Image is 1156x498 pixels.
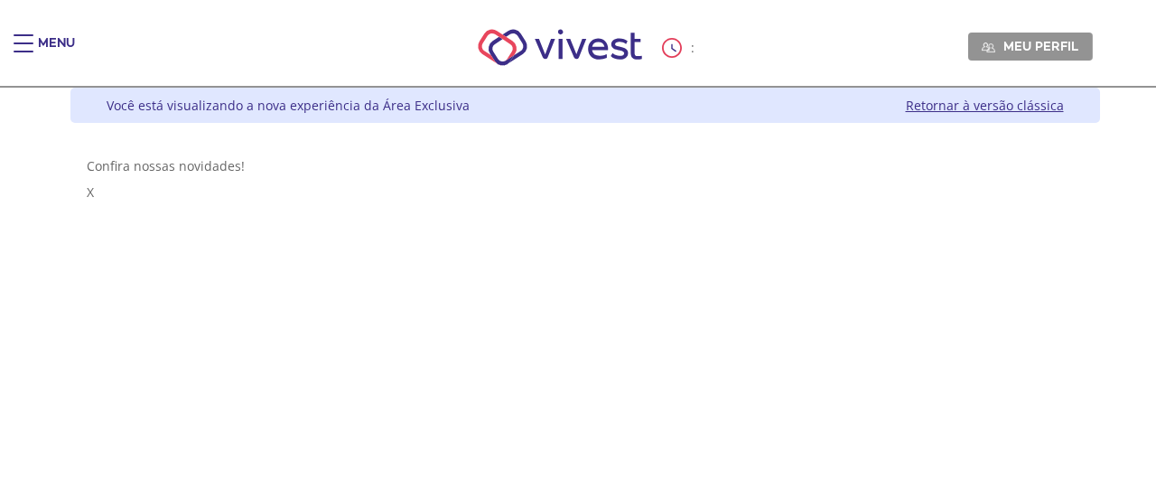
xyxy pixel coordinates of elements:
[57,88,1100,498] div: Vivest
[982,41,995,54] img: Meu perfil
[906,97,1064,114] a: Retornar à versão clássica
[662,38,698,58] div: :
[87,183,94,201] span: X
[458,9,663,86] img: Vivest
[87,157,1084,174] div: Confira nossas novidades!
[968,33,1093,60] a: Meu perfil
[1003,38,1078,54] span: Meu perfil
[38,34,75,70] div: Menu
[107,97,470,114] div: Você está visualizando a nova experiência da Área Exclusiva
